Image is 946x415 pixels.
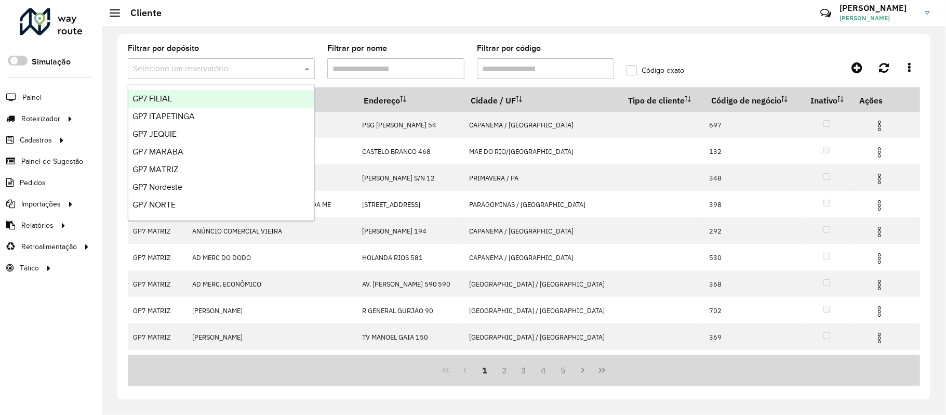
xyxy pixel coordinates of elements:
span: GP7 NORTE [132,200,176,209]
font: [PERSON_NAME] S/N 12 [362,174,435,183]
font: Endereço [364,95,400,106]
font: Cidade / UF [471,95,516,106]
a: Contato Rápido [815,2,837,24]
font: 1 [482,365,487,375]
font: R GENERAL GURJAO 90 [362,306,433,315]
font: MAE DO RIO/[GEOGRAPHIC_DATA] [469,147,574,156]
font: Retroalimentação [21,243,77,251]
button: 4 [534,360,553,380]
font: [PERSON_NAME] [192,333,243,342]
button: 5 [553,360,573,380]
font: 702 [710,306,722,315]
font: 369 [710,333,722,342]
font: CAPANEMA / [GEOGRAPHIC_DATA] [469,227,574,236]
font: Inativo [810,95,837,106]
font: TV MANOEL GAIA 150 [362,333,428,342]
font: 398 [710,200,722,209]
font: 2 [502,365,507,375]
font: [GEOGRAPHIC_DATA] / [GEOGRAPHIC_DATA] [469,333,605,342]
font: 292 [710,227,722,236]
font: 4 [541,365,546,375]
button: 2 [495,360,514,380]
font: 530 [710,253,722,262]
font: [PERSON_NAME] [192,306,243,315]
button: Última página [592,360,612,380]
font: [PERSON_NAME] [840,14,890,22]
font: [GEOGRAPHIC_DATA] / [GEOGRAPHIC_DATA] [469,306,605,315]
font: Cadastros [20,136,52,144]
font: Filtrar por depósito [128,44,199,53]
font: [PERSON_NAME] [840,3,907,13]
font: Relatórios [21,222,54,229]
font: [PERSON_NAME] 194 [362,227,427,236]
font: Tipo de cliente [628,95,685,106]
font: [GEOGRAPHIC_DATA] / [GEOGRAPHIC_DATA] [469,280,605,289]
font: 5 [561,365,566,375]
font: CAPANEMA / [GEOGRAPHIC_DATA] [469,121,574,129]
font: Painel de Sugestão [21,158,83,165]
font: Pedidos [20,179,46,187]
button: 1 [475,360,495,380]
font: Simulação [32,57,71,66]
font: GP7 MATRIZ [133,333,170,342]
font: Código exato [642,67,684,74]
span: GP7 MARABA [132,147,183,156]
font: HOLANDA RIOS 581 [362,253,423,262]
font: Roteirizador [21,115,60,123]
font: GP7 MATRIZ [133,306,170,315]
span: GP7 ITAPETINGA [132,112,195,121]
font: [STREET_ADDRESS] [362,200,420,209]
font: ANÚNCIO COMERCIAL VIEIRA [192,227,282,236]
font: 697 [710,121,722,129]
font: PARAGOMINAS / [GEOGRAPHIC_DATA] [469,200,585,209]
font: PSG [PERSON_NAME] 54 [362,121,436,129]
font: 132 [710,147,722,156]
font: Filtrar por código [477,44,541,53]
font: PRIMAVERA / PA [469,174,518,183]
font: Importações [21,200,61,208]
font: AV. [PERSON_NAME] 590 590 [362,280,451,289]
font: Ações [860,95,883,106]
font: CASTELO BRANCO 468 [362,147,431,156]
font: 368 [710,280,722,289]
font: AD MERC DO DODO [192,253,251,262]
ng-dropdown-panel: Options list [128,84,315,221]
font: CAPANEMA / [GEOGRAPHIC_DATA] [469,253,574,262]
font: Filtrar por nome [327,44,387,53]
button: Próxima página [573,360,593,380]
span: GP7 JEQUIE [132,129,177,138]
span: GP7 Nordeste [132,183,182,191]
font: Painel [22,94,42,101]
font: AD MERC. ECONÔMICO [192,280,261,289]
button: 3 [514,360,534,380]
font: Tático [20,264,39,272]
font: Cliente [130,7,162,19]
font: GP7 MATRIZ [133,280,170,289]
font: 3 [521,365,526,375]
font: Código de negócio [711,95,781,106]
font: GP7 MATRIZ [133,253,170,262]
font: 348 [710,174,722,183]
span: GP7 MATRIZ [132,165,178,174]
span: GP7 FILIAL [132,94,172,103]
font: GP7 MATRIZ [133,227,170,236]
